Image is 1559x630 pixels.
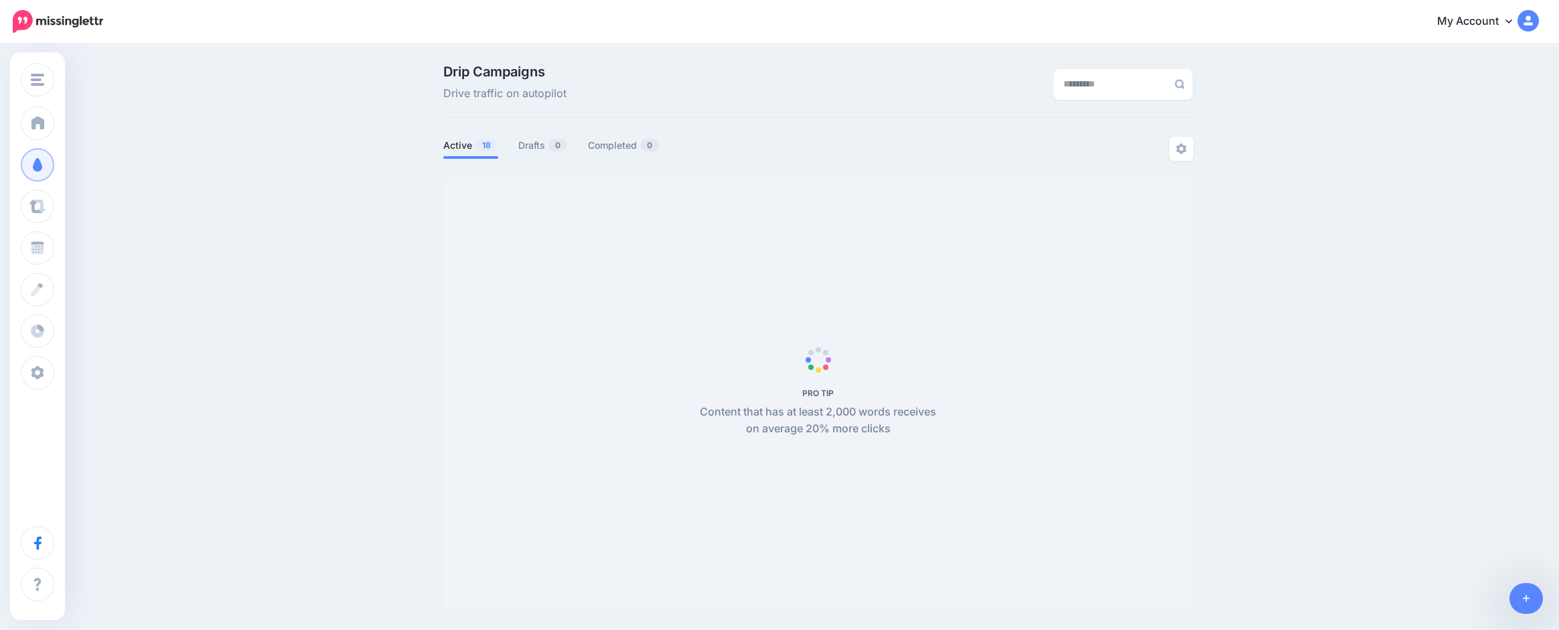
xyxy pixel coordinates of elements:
a: My Account [1424,5,1539,38]
img: search-grey-6.png [1175,79,1185,89]
img: menu.png [31,74,44,86]
span: 18 [475,139,498,151]
img: Missinglettr [13,10,103,33]
span: 0 [548,139,567,151]
img: settings-grey.png [1176,143,1187,154]
a: Active18 [443,137,498,153]
span: 0 [640,139,659,151]
p: Content that has at least 2,000 words receives on average 20% more clicks [692,403,944,438]
span: Drive traffic on autopilot [443,85,567,103]
h5: PRO TIP [692,388,944,398]
span: Drip Campaigns [443,65,567,78]
a: Completed0 [588,137,660,153]
a: Drafts0 [518,137,568,153]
